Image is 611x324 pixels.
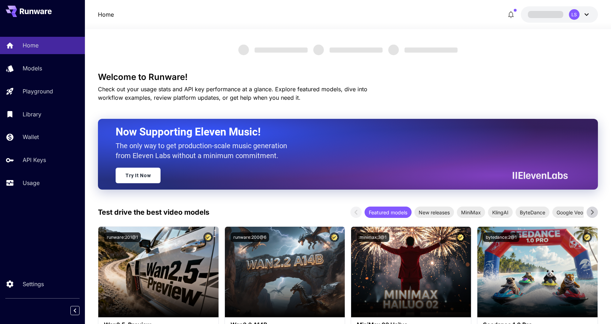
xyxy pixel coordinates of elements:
div: Collapse sidebar [76,304,85,317]
p: Wallet [23,133,39,141]
p: Models [23,64,42,73]
p: The only way to get production-scale music generation from Eleven Labs without a minimum commitment. [116,141,292,161]
button: bytedance:2@1 [483,232,519,242]
div: LS [569,9,580,20]
button: Collapse sidebar [70,306,80,315]
img: alt [98,227,218,317]
button: Certified Model – Vetted for best performance and includes a commercial license. [330,232,339,242]
p: API Keys [23,156,46,164]
button: LS [521,6,598,23]
img: alt [477,227,597,317]
span: ByteDance [516,209,549,216]
span: KlingAI [488,209,513,216]
div: Google Veo [552,207,587,218]
div: MiniMax [457,207,485,218]
span: Featured models [365,209,412,216]
button: runware:201@1 [104,232,141,242]
button: Certified Model – Vetted for best performance and includes a commercial license. [456,232,465,242]
div: KlingAI [488,207,513,218]
h3: Welcome to Runware! [98,72,598,82]
p: Home [23,41,39,50]
button: Certified Model – Vetted for best performance and includes a commercial license. [582,232,592,242]
p: Test drive the best video models [98,207,209,218]
div: New releases [414,207,454,218]
button: Certified Model – Vetted for best performance and includes a commercial license. [203,232,213,242]
button: runware:200@6 [231,232,269,242]
p: Library [23,110,41,118]
span: New releases [414,209,454,216]
div: ByteDance [516,207,549,218]
img: alt [351,227,471,317]
div: Featured models [365,207,412,218]
h2: Now Supporting Eleven Music! [116,125,563,139]
span: Google Veo [552,209,587,216]
span: MiniMax [457,209,485,216]
p: Playground [23,87,53,96]
p: Usage [23,179,40,187]
a: Home [98,10,114,19]
nav: breadcrumb [98,10,114,19]
button: minimax:3@1 [357,232,389,242]
p: Settings [23,280,44,288]
img: alt [225,227,345,317]
a: Try It Now [116,168,161,183]
span: Check out your usage stats and API key performance at a glance. Explore featured models, dive int... [98,86,367,101]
